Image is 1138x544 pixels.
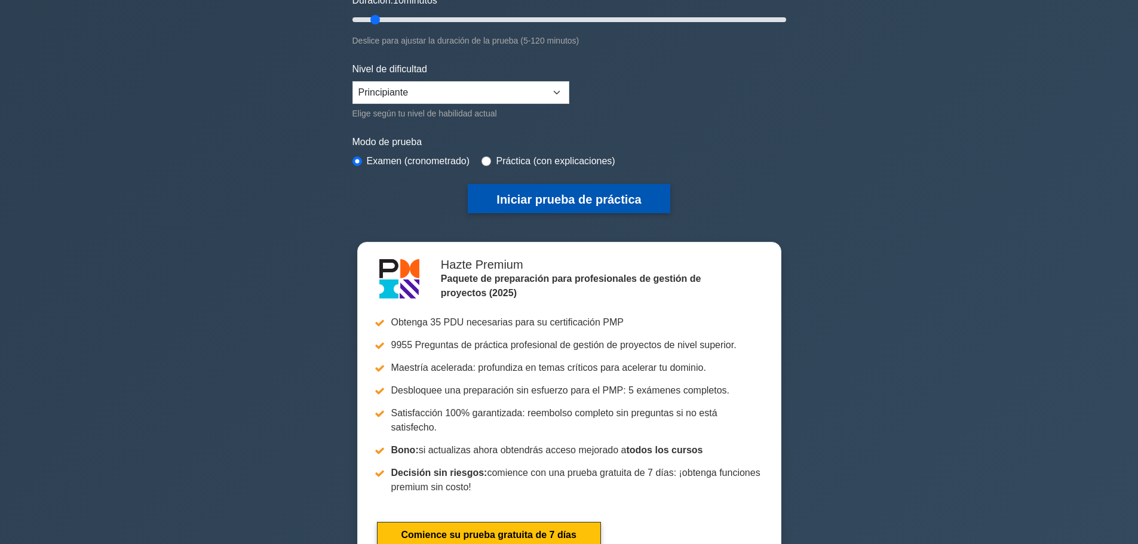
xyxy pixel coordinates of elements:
font: Nivel de dificultad [352,64,427,74]
font: Práctica (con explicaciones) [496,156,615,166]
button: Iniciar prueba de práctica [468,184,670,213]
font: Iniciar prueba de práctica [496,193,641,206]
font: Elige según tu nivel de habilidad actual [352,109,497,118]
font: Modo de prueba [352,137,422,147]
font: Deslice para ajustar la duración de la prueba (5-120 minutos) [352,36,579,45]
font: Examen (cronometrado) [367,156,470,166]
